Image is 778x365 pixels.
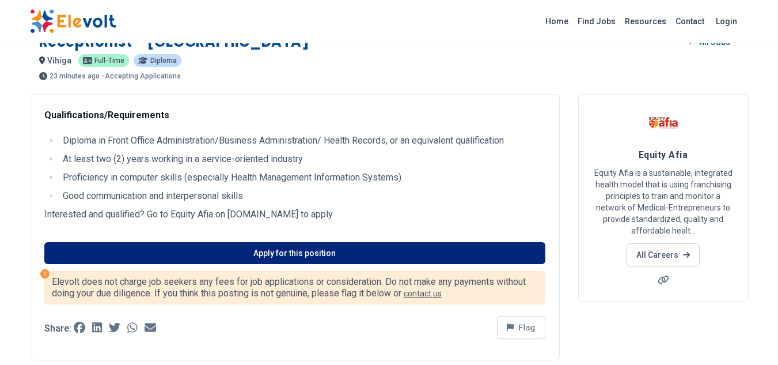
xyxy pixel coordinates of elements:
span: Equity Afia [639,149,688,160]
span: vihiga [47,56,71,65]
li: Good communication and interpersonal skills [59,189,545,203]
p: Share: [44,324,71,333]
a: contact us [404,289,442,298]
img: Elevolt [30,9,116,33]
a: All Careers [627,243,700,266]
span: Diploma [150,57,177,64]
li: At least two (2) years working in a service-oriented industry [59,152,545,166]
a: Find Jobs [573,12,620,31]
button: Flag [497,316,545,339]
a: Login [709,10,744,33]
a: Home [541,12,573,31]
span: 23 minutes ago [50,73,100,80]
p: Equity Afia is a sustainable, integrated health model that is using franchising principles to tra... [593,167,734,236]
span: Full-time [94,57,124,64]
li: Proficiency in computer skills (especially Health Management Information Systems). [59,171,545,185]
strong: Qualifications/Requirements [44,110,169,121]
a: Contact [671,12,709,31]
p: - Accepting Applications [102,73,181,80]
li: Diploma in Front Office Administration/Business Administration/ Health Records, or an equivalent ... [59,134,545,148]
img: Equity Afia [649,108,678,137]
a: Apply for this position [44,242,545,264]
iframe: Chat Widget [720,310,778,365]
a: Resources [620,12,671,31]
p: Interested and qualified? Go to Equity Afia on [DOMAIN_NAME] to apply [44,208,545,221]
p: Elevolt does not charge job seekers any fees for job applications or consideration. Do not make a... [52,276,538,299]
